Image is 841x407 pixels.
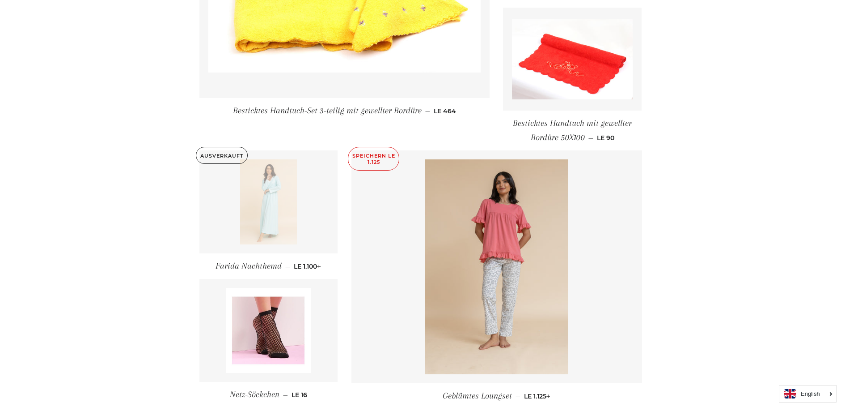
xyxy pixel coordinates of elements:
[434,107,456,115] font: LE 464
[524,392,546,400] font: LE 1.125
[348,147,399,170] p: Speichern LE 1.125
[784,389,832,398] a: English
[513,118,632,142] span: Besticktes Handtuch mit gewellter Bordüre 50X100
[283,391,288,399] span: —
[285,262,290,270] span: —
[199,98,490,124] a: Besticktes Handtuch-Set 3-teilig mit gewellter Bordüre — LE 464
[233,106,422,116] span: Besticktes Handtuch-Set 3-teilig mit gewellter Bordüre
[443,391,512,401] span: Geblümtes Loungset
[503,111,642,150] a: Besticktes Handtuch mit gewellter Bordüre 50X100 — LE 90
[230,390,279,399] span: Netz-Söckchen
[801,391,820,397] i: English
[216,261,282,271] span: Farida Nachthemd
[196,147,247,163] p: Ausverkauft
[199,253,338,279] a: Farida Nachthemd — LE 1.100
[294,262,317,270] font: LE 1.100
[588,134,593,142] span: —
[292,391,307,399] font: LE 16
[597,134,614,142] font: LE 90
[516,392,520,400] span: —
[425,107,430,115] span: —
